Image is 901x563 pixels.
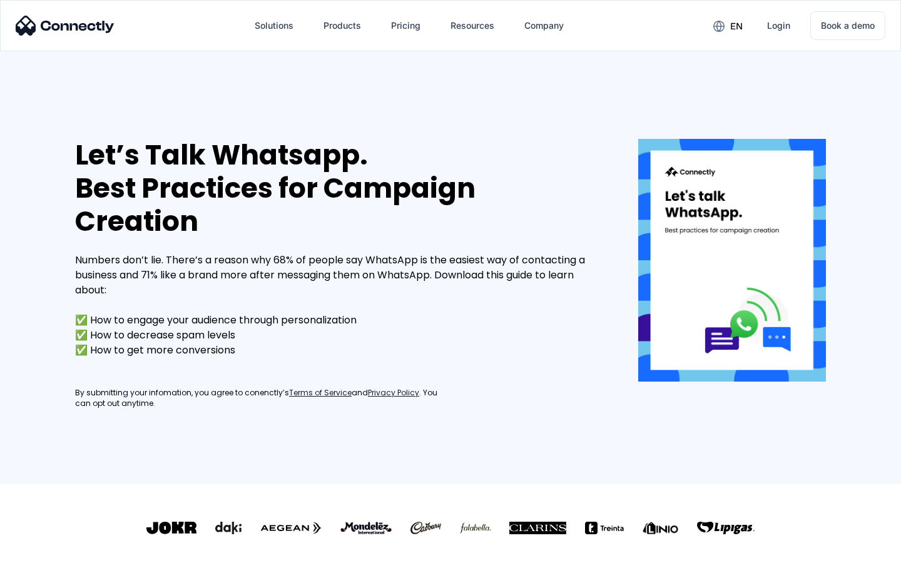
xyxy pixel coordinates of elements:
a: Login [757,11,800,41]
ul: Language list [25,541,75,559]
a: Terms of Service [289,388,352,398]
div: Let’s Talk Whatsapp. Best Practices for Campaign Creation [75,139,601,238]
div: Login [767,17,790,34]
aside: Language selected: English [13,541,75,559]
div: Pricing [391,17,420,34]
a: Privacy Policy [368,388,419,398]
div: Numbers don’t lie. There’s a reason why 68% of people say WhatsApp is the easiest way of contacti... [75,253,601,358]
a: Book a demo [810,11,885,40]
div: Products [323,17,361,34]
div: Resources [450,17,494,34]
div: Solutions [255,17,293,34]
div: By submitting your infomation, you agree to conenctly’s and . You can opt out anytime. [75,388,450,409]
div: en [730,18,743,35]
a: Pricing [381,11,430,41]
img: Connectly Logo [16,16,115,36]
div: Company [524,17,564,34]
